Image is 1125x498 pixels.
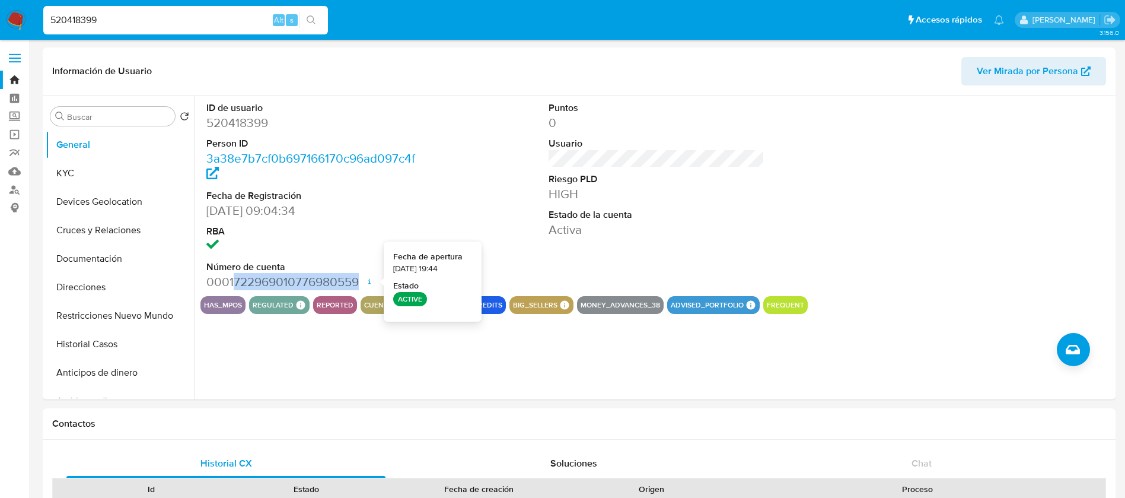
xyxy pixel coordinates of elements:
[206,202,423,219] dd: [DATE] 09:04:34
[46,216,194,245] button: Cruces y Relaciones
[671,303,744,307] button: advised_portfolio
[299,12,323,28] button: search-icon
[180,112,189,125] button: Volver al orden por defecto
[977,57,1078,85] span: Ver Mirada por Persona
[317,303,353,307] button: reported
[290,14,294,26] span: s
[274,14,283,26] span: Alt
[549,186,765,202] dd: HIGH
[549,115,765,131] dd: 0
[1104,14,1116,26] a: Salir
[206,274,423,290] dd: 0001722969010776980559
[46,245,194,273] button: Documentación
[46,387,194,415] button: Archivos adjuntos
[1032,14,1099,26] p: alicia.aldreteperez@mercadolibre.com.mx
[916,14,982,26] span: Accesos rápidos
[994,15,1004,25] a: Notificaciones
[206,150,415,183] a: 3a38e7b7cf0b697166170c96ad097c4f
[550,456,597,470] span: Soluciones
[393,263,438,275] span: [DATE] 19:44
[393,483,566,495] div: Fecha de creación
[67,112,170,122] input: Buscar
[43,12,328,28] input: Buscar usuario o caso...
[549,101,765,115] dt: Puntos
[46,273,194,302] button: Direcciones
[549,221,765,238] dd: Activa
[52,65,152,77] h1: Información de Usuario
[393,251,463,263] strong: Fecha de apertura
[513,303,557,307] button: big_sellers
[46,131,194,159] button: General
[393,292,427,306] p: ACTIVE
[46,159,194,188] button: KYC
[82,483,221,495] div: Id
[912,456,932,470] span: Chat
[204,303,242,307] button: has_mpos
[206,137,423,150] dt: Person ID
[253,303,294,307] button: regulated
[237,483,376,495] div: Estado
[46,302,194,330] button: Restricciones Nuevo Mundo
[393,280,419,292] strong: Estado
[549,137,765,150] dt: Usuario
[961,57,1106,85] button: Ver Mirada por Persona
[767,303,804,307] button: frequent
[206,189,423,202] dt: Fecha de Registración
[200,456,252,470] span: Historial CX
[581,303,660,307] button: money_advances_38
[549,208,765,221] dt: Estado de la cuenta
[55,112,65,121] button: Buscar
[364,303,444,307] button: cuenta_documental
[738,483,1097,495] div: Proceso
[206,261,423,274] dt: Número de cuenta
[549,173,765,186] dt: Riesgo PLD
[46,359,194,387] button: Anticipos de dinero
[206,101,423,115] dt: ID de usuario
[52,418,1106,430] h1: Contactos
[46,188,194,216] button: Devices Geolocation
[582,483,721,495] div: Origen
[46,330,194,359] button: Historial Casos
[206,115,423,131] dd: 520418399
[206,225,423,238] dt: RBA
